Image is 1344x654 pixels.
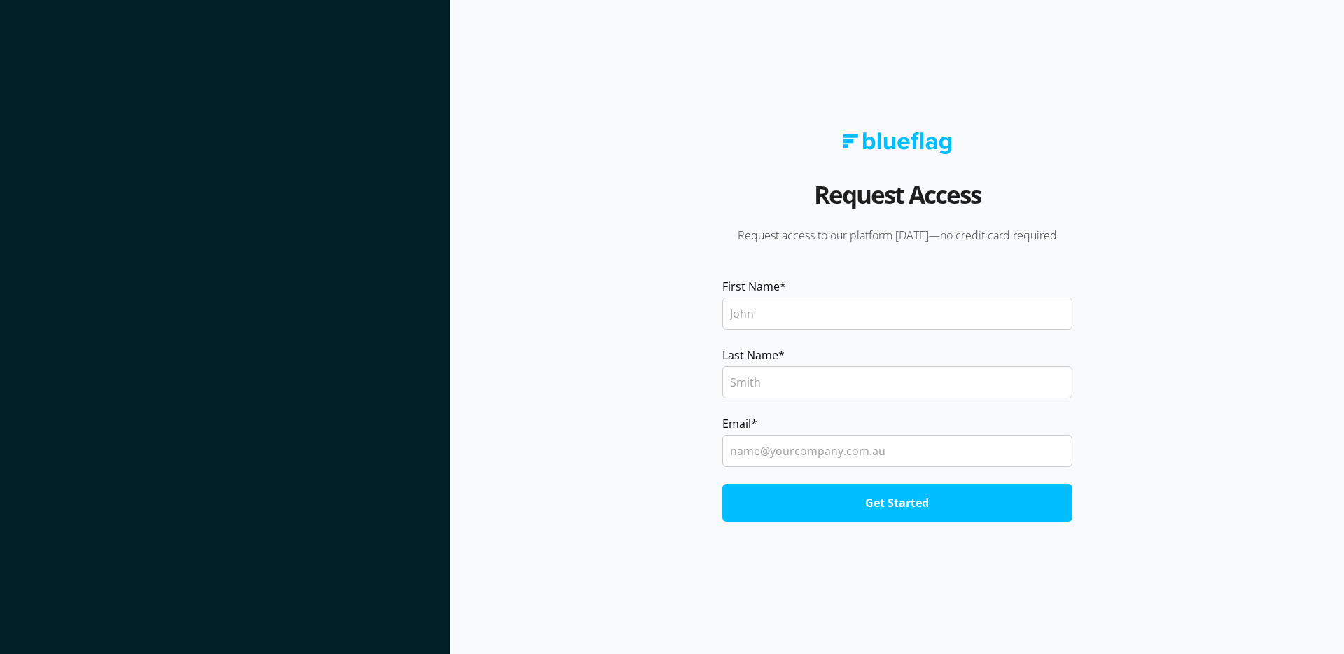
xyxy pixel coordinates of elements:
[703,228,1092,243] p: Request access to our platform [DATE]—no credit card required
[814,175,981,228] h2: Request Access
[722,415,751,432] span: Email
[722,347,778,363] span: Last Name
[722,298,1072,330] input: John
[722,435,1072,467] input: name@yourcompany.com.au
[722,366,1072,398] input: Smith
[722,278,780,295] span: First Name
[843,132,952,154] img: Blue Flag logo
[722,484,1072,522] input: Get Started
